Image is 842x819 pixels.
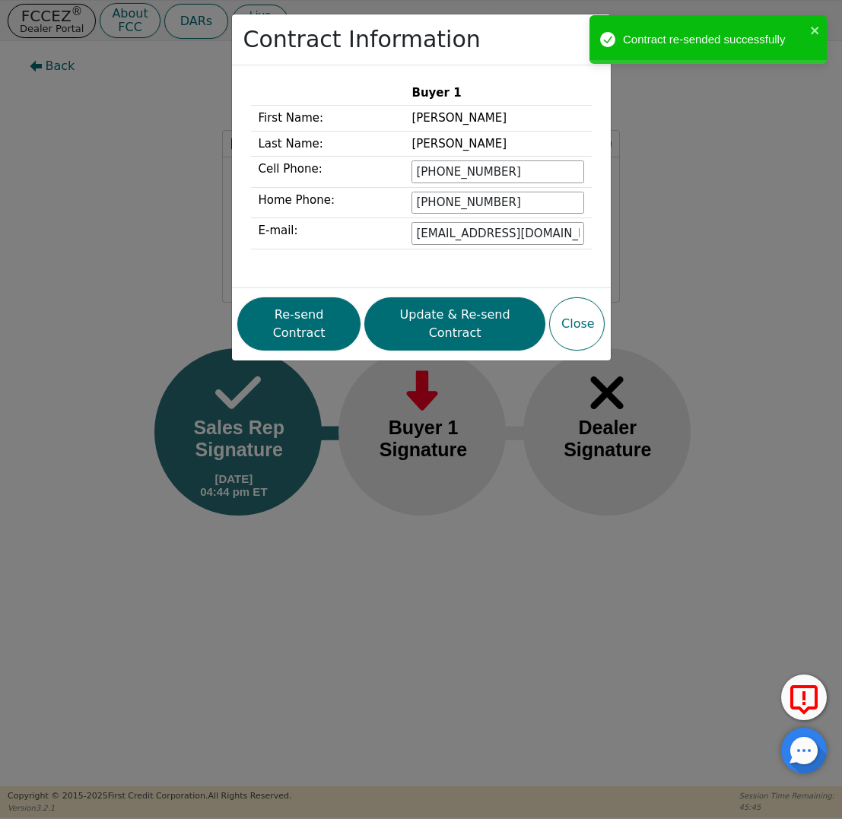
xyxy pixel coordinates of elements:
button: Update & Re-send Contract [364,297,545,351]
td: Home Phone: [251,187,405,218]
input: 303-867-5309 x104 [411,192,583,214]
td: [PERSON_NAME] [404,106,591,132]
button: close [810,21,821,39]
td: First Name: [251,106,405,132]
div: Contract re-sended successfully [623,31,805,49]
td: Last Name: [251,131,405,157]
th: Buyer 1 [404,81,591,106]
td: [PERSON_NAME] [404,131,591,157]
button: Report Error to FCC [781,675,827,720]
button: Close [549,297,605,351]
h2: Contract Information [243,26,481,53]
td: E-mail: [251,218,405,249]
button: Re-send Contract [237,297,361,351]
input: 303-867-5309 x104 [411,160,583,183]
td: Cell Phone: [251,157,405,188]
